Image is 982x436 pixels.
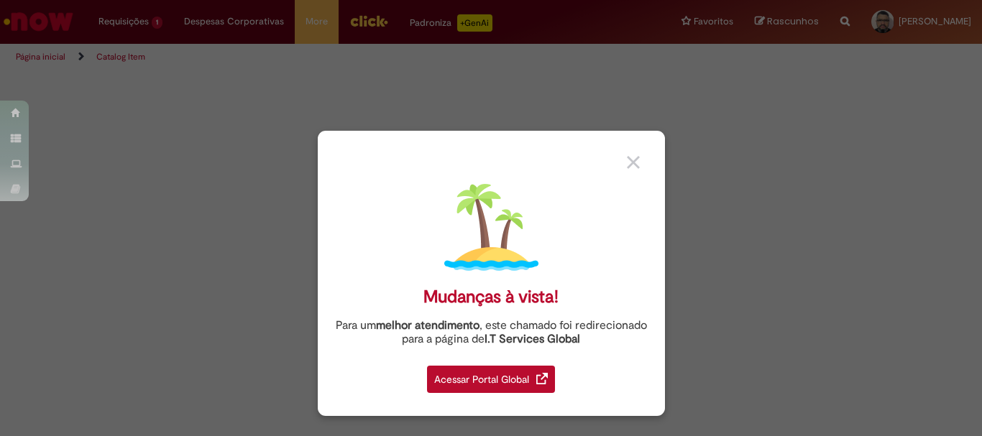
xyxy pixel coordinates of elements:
[376,318,479,333] strong: melhor atendimento
[427,366,555,393] div: Acessar Portal Global
[627,156,640,169] img: close_button_grey.png
[427,358,555,393] a: Acessar Portal Global
[485,324,580,346] a: I.T Services Global
[536,373,548,384] img: redirect_link.png
[329,319,654,346] div: Para um , este chamado foi redirecionado para a página de
[423,287,559,307] div: Mudanças à vista!
[444,180,538,274] img: island.png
